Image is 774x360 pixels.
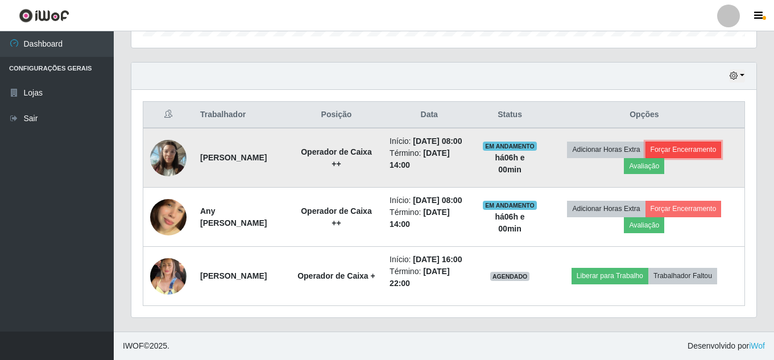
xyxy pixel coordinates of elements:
[483,201,537,210] span: EM ANDAMENTO
[200,206,267,227] strong: Any [PERSON_NAME]
[301,147,372,168] strong: Operador de Caixa ++
[688,340,765,352] span: Desenvolvido por
[495,212,524,233] strong: há 06 h e 00 min
[490,272,530,281] span: AGENDADO
[297,271,375,280] strong: Operador de Caixa +
[390,266,469,289] li: Término:
[413,255,462,264] time: [DATE] 16:00
[567,201,645,217] button: Adicionar Horas Extra
[301,206,372,227] strong: Operador de Caixa ++
[390,135,469,147] li: Início:
[390,147,469,171] li: Término:
[572,268,648,284] button: Liberar para Trabalho
[390,206,469,230] li: Término:
[383,102,475,129] th: Data
[150,185,187,250] img: 1749252865377.jpeg
[624,158,664,174] button: Avaliação
[123,340,169,352] span: © 2025 .
[475,102,544,129] th: Status
[567,142,645,158] button: Adicionar Horas Extra
[483,142,537,151] span: EM ANDAMENTO
[495,153,524,174] strong: há 06 h e 00 min
[200,153,267,162] strong: [PERSON_NAME]
[19,9,69,23] img: CoreUI Logo
[193,102,290,129] th: Trabalhador
[150,252,187,301] img: 1726147029162.jpeg
[200,271,267,280] strong: [PERSON_NAME]
[290,102,383,129] th: Posição
[648,268,717,284] button: Trabalhador Faltou
[123,341,144,350] span: IWOF
[645,142,722,158] button: Forçar Encerramento
[150,134,187,182] img: 1735410099606.jpeg
[413,196,462,205] time: [DATE] 08:00
[749,341,765,350] a: iWof
[390,195,469,206] li: Início:
[624,217,664,233] button: Avaliação
[544,102,745,129] th: Opções
[390,254,469,266] li: Início:
[645,201,722,217] button: Forçar Encerramento
[413,136,462,146] time: [DATE] 08:00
